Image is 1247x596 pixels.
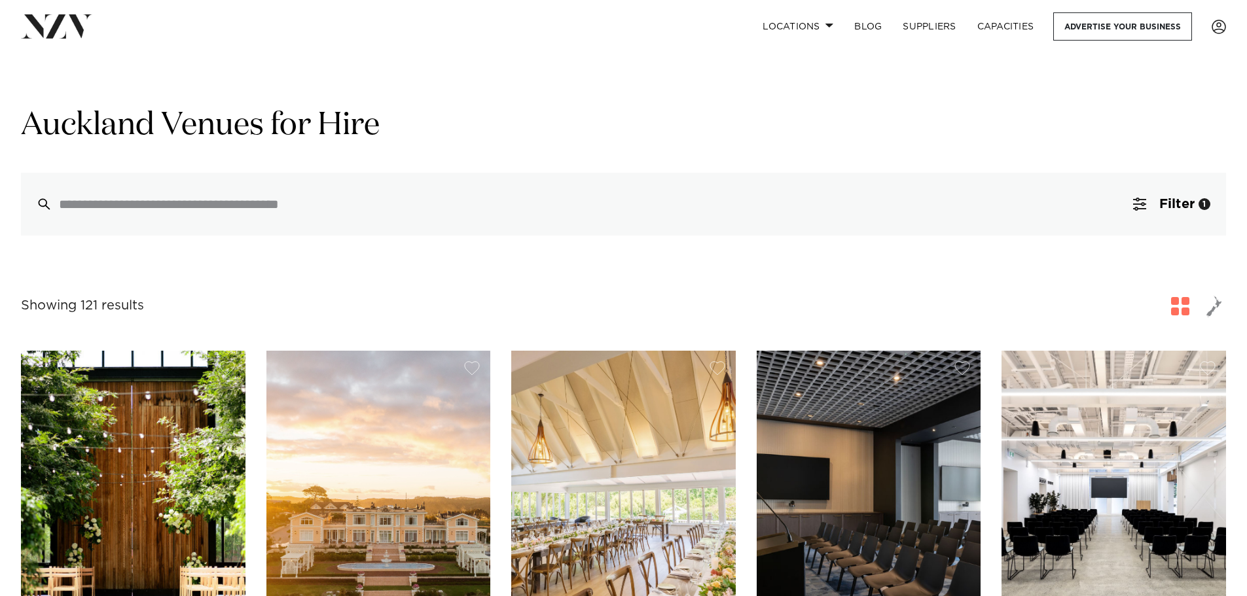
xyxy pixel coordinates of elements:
[967,12,1045,41] a: Capacities
[1159,198,1195,211] span: Filter
[1199,198,1210,210] div: 1
[21,14,92,38] img: nzv-logo.png
[752,12,844,41] a: Locations
[892,12,966,41] a: SUPPLIERS
[21,105,1226,147] h1: Auckland Venues for Hire
[21,296,144,316] div: Showing 121 results
[844,12,892,41] a: BLOG
[1117,173,1226,236] button: Filter1
[1053,12,1192,41] a: Advertise your business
